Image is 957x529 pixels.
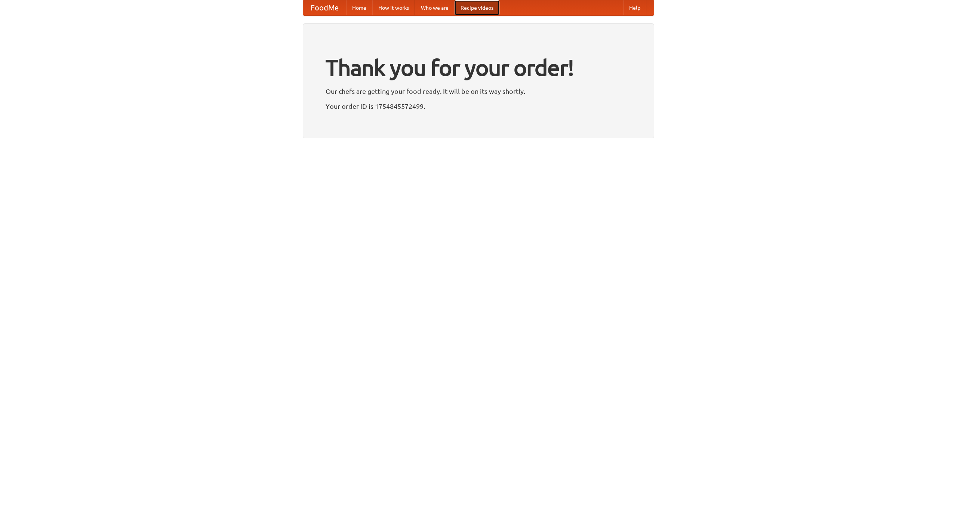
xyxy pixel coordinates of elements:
p: Our chefs are getting your food ready. It will be on its way shortly. [326,86,631,97]
a: Recipe videos [455,0,499,15]
h1: Thank you for your order! [326,50,631,86]
a: Home [346,0,372,15]
a: Who we are [415,0,455,15]
a: Help [623,0,646,15]
a: How it works [372,0,415,15]
p: Your order ID is 1754845572499. [326,101,631,112]
a: FoodMe [303,0,346,15]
